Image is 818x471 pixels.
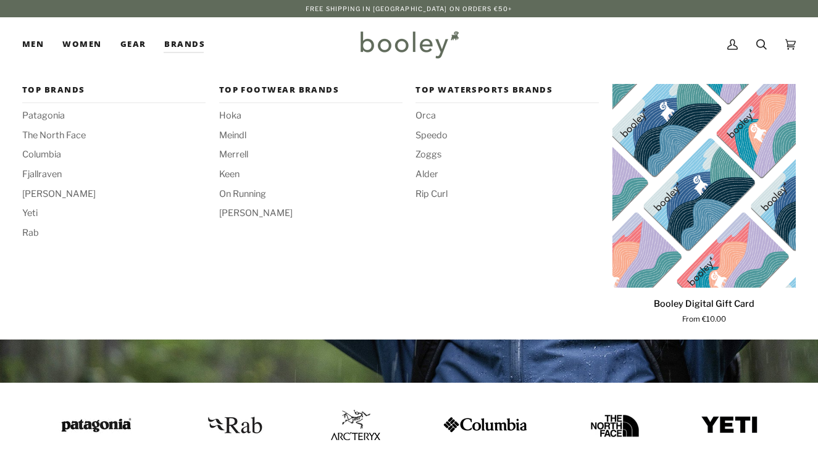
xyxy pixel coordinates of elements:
[22,84,206,96] span: Top Brands
[22,188,206,201] a: [PERSON_NAME]
[120,38,146,51] span: Gear
[22,227,206,240] a: Rab
[62,38,101,51] span: Women
[155,17,214,72] div: Brands Top Brands Patagonia The North Face Columbia Fjallraven [PERSON_NAME] Yeti Rab Top Footwea...
[415,188,599,201] a: Rip Curl
[22,168,206,181] a: Fjallraven
[415,148,599,162] a: Zoggs
[22,38,44,51] span: Men
[219,84,403,96] span: Top Footwear Brands
[219,129,403,143] a: Meindl
[22,207,206,220] a: Yeti
[415,84,599,103] a: Top Watersports Brands
[682,314,726,325] span: From €10.00
[22,109,206,123] a: Patagonia
[415,84,599,96] span: Top Watersports Brands
[53,17,111,72] a: Women
[612,84,796,325] product-grid-item: Booley Digital Gift Card
[219,84,403,103] a: Top Footwear Brands
[22,17,53,72] a: Men
[219,207,403,220] a: [PERSON_NAME]
[219,168,403,181] a: Keen
[22,84,206,103] a: Top Brands
[22,129,206,143] a: The North Face
[612,84,796,288] a: Booley Digital Gift Card
[612,293,796,325] a: Booley Digital Gift Card
[306,4,512,14] p: Free Shipping in [GEOGRAPHIC_DATA] on Orders €50+
[219,148,403,162] a: Merrell
[219,109,403,123] a: Hoka
[355,27,463,62] img: Booley
[155,17,214,72] a: Brands
[219,188,403,201] a: On Running
[415,109,599,123] a: Orca
[415,129,599,143] a: Speedo
[612,84,796,288] product-grid-item-variant: €10.00
[111,17,156,72] a: Gear
[415,168,599,181] a: Alder
[22,148,206,162] a: Columbia
[654,298,754,311] p: Booley Digital Gift Card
